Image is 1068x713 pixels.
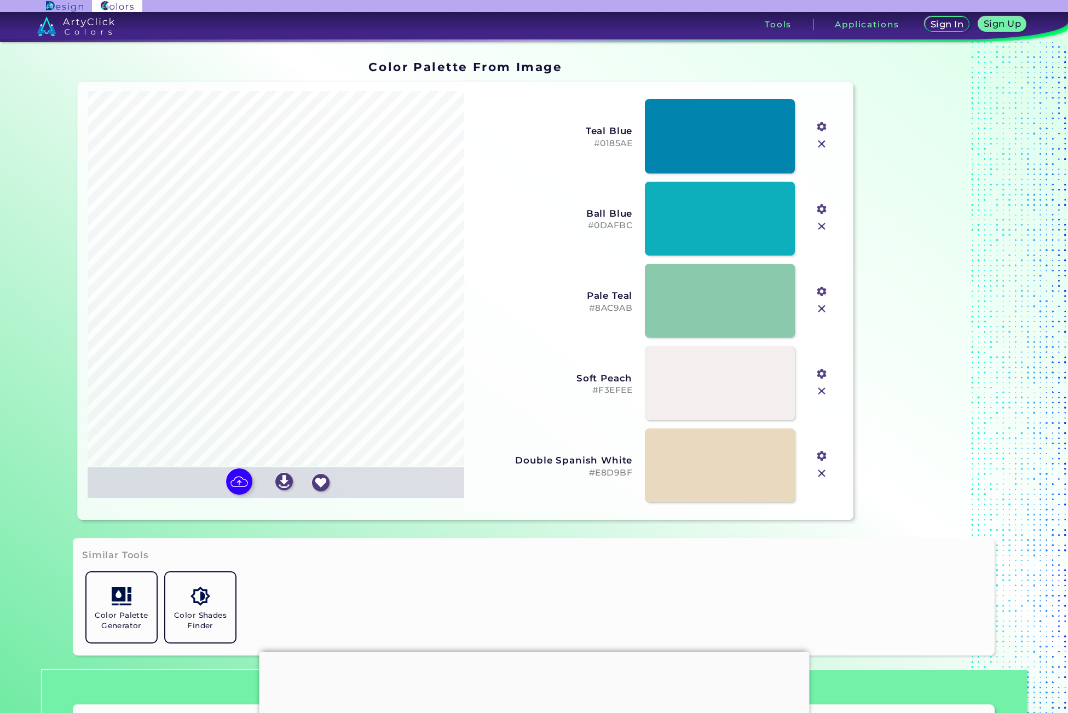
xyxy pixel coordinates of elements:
[474,455,632,466] h3: Double Spanish White
[474,373,632,384] h3: Soft Peach
[46,1,83,11] img: ArtyClick Design logo
[312,474,330,491] img: icon_favourite_white.svg
[226,468,252,495] img: icon picture
[82,549,149,562] h3: Similar Tools
[932,20,962,28] h5: Sign In
[858,56,995,524] iframe: Advertisement
[190,587,210,606] img: icon_color_shades.svg
[980,18,1024,31] a: Sign Up
[474,221,632,231] h5: #0DAFBC
[170,610,231,631] h5: Color Shades Finder
[37,16,114,36] img: logo_artyclick_colors_white.svg
[815,137,829,151] img: icon_close.svg
[474,138,632,149] h5: #0185AE
[765,20,792,28] h3: Tools
[82,568,161,647] a: Color Palette Generator
[474,303,632,314] h5: #8AC9AB
[815,466,829,480] img: icon_close.svg
[835,20,899,28] h3: Applications
[815,219,829,234] img: icon_close.svg
[474,125,632,136] h3: Teal Blue
[985,20,1019,28] h5: Sign Up
[815,302,829,316] img: icon_close.svg
[815,384,829,398] img: icon_close.svg
[275,473,293,490] img: icon_download_white.svg
[474,468,632,478] h5: #E8D9BF
[161,568,240,647] a: Color Shades Finder
[474,290,632,301] h3: Pale Teal
[91,610,152,631] h5: Color Palette Generator
[927,18,967,31] a: Sign In
[474,208,632,219] h3: Ball Blue
[474,385,632,396] h5: #F3EFEE
[368,59,562,75] h1: Color Palette From Image
[112,587,131,606] img: icon_col_pal_col.svg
